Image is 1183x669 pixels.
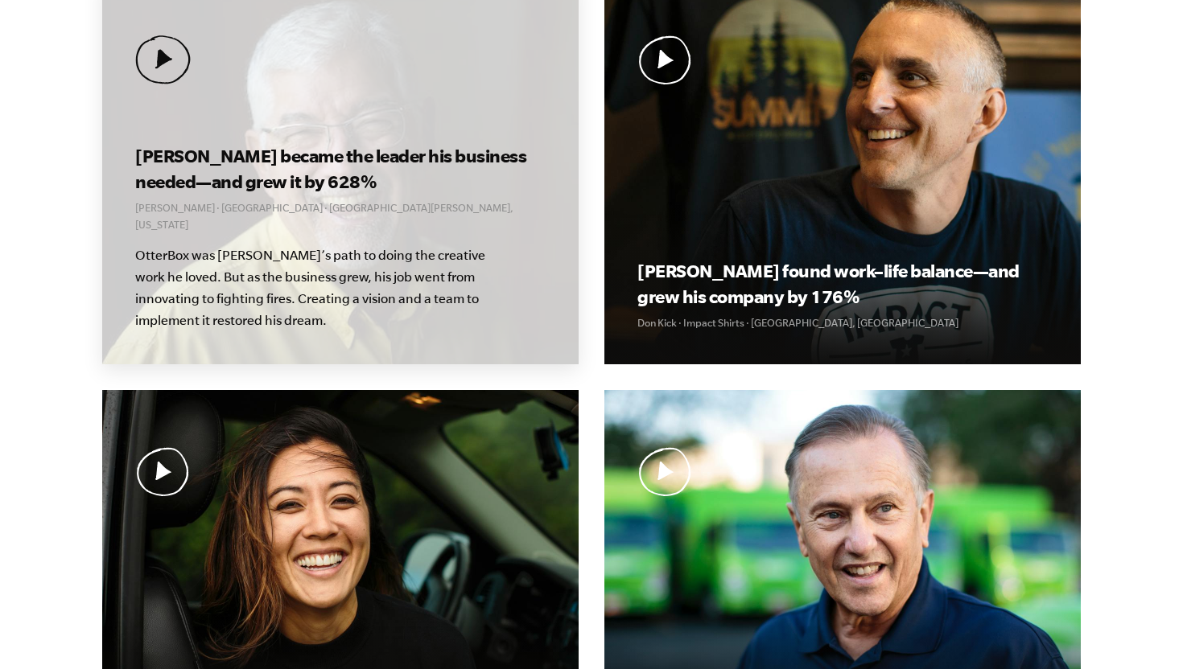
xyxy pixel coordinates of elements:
[135,143,545,195] h3: [PERSON_NAME] became the leader his business needed—and grew it by 628%
[135,447,191,496] img: Play Video
[1103,592,1183,669] iframe: Chat Widget
[637,447,693,496] img: Play Video
[637,35,693,84] img: Play Video
[135,199,545,233] p: [PERSON_NAME] · [GEOGRAPHIC_DATA] · [GEOGRAPHIC_DATA][PERSON_NAME], [US_STATE]
[637,258,1047,310] h3: [PERSON_NAME] found work–life balance—and grew his company by 176%
[135,35,191,84] img: Play Video
[135,244,513,331] p: OtterBox was [PERSON_NAME]’s path to doing the creative work he loved. But as the business grew, ...
[637,314,1047,331] p: Don Kick · Impact Shirts · [GEOGRAPHIC_DATA], [GEOGRAPHIC_DATA]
